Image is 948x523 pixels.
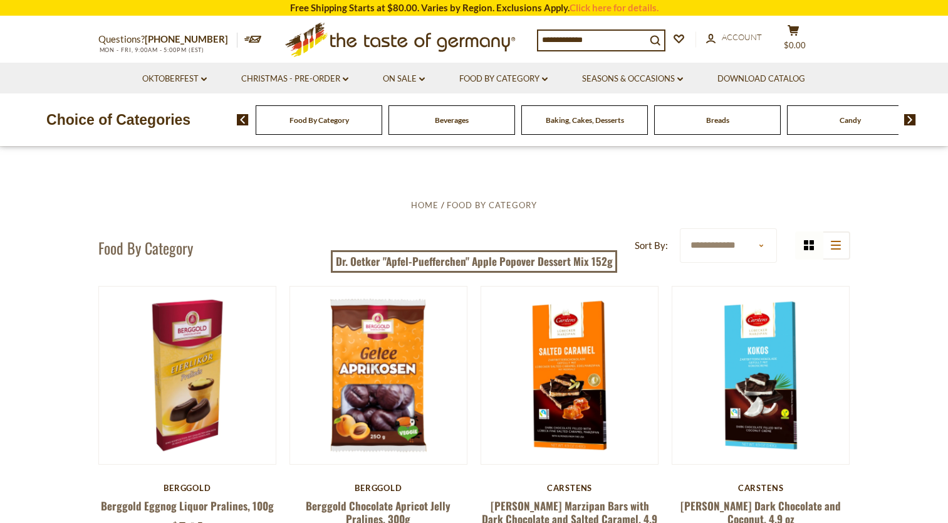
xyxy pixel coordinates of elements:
a: Click here for details. [570,2,659,13]
h1: Food By Category [98,238,193,257]
img: previous arrow [237,114,249,125]
img: Berggold Chocolate Apricot Jelly Pralines, 300g [290,287,467,464]
img: Carstens Luebecker Dark Chocolate and Coconut, 4.9 oz [672,287,850,464]
button: $0.00 [775,24,813,56]
a: Food By Category [459,72,548,86]
p: Questions? [98,31,237,48]
a: Download Catalog [717,72,805,86]
div: Carstens [481,483,659,493]
a: Food By Category [289,115,349,125]
a: Account [706,31,762,45]
img: Berggold Eggnog Liquor Pralines, 100g [99,287,276,464]
a: On Sale [383,72,425,86]
a: [PHONE_NUMBER] [145,33,228,45]
a: Baking, Cakes, Desserts [546,115,624,125]
span: Account [722,32,762,42]
a: Christmas - PRE-ORDER [241,72,348,86]
a: Candy [840,115,861,125]
img: next arrow [904,114,916,125]
a: Oktoberfest [142,72,207,86]
img: Carstens Luebecker Marzipan Bars with Dark Chocolate and Salted Caramel, 4.9 oz [481,287,659,464]
span: MON - FRI, 9:00AM - 5:00PM (EST) [98,46,205,53]
a: Dr. Oetker "Apfel-Puefferchen" Apple Popover Dessert Mix 152g [331,250,617,273]
a: Beverages [435,115,469,125]
a: Berggold Eggnog Liquor Pralines, 100g [101,498,274,514]
a: Food By Category [447,200,537,210]
div: Berggold [98,483,277,493]
a: Home [411,200,439,210]
a: Breads [706,115,729,125]
div: Carstens [672,483,850,493]
span: $0.00 [784,40,806,50]
label: Sort By: [635,238,668,253]
a: Seasons & Occasions [582,72,683,86]
div: Berggold [289,483,468,493]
